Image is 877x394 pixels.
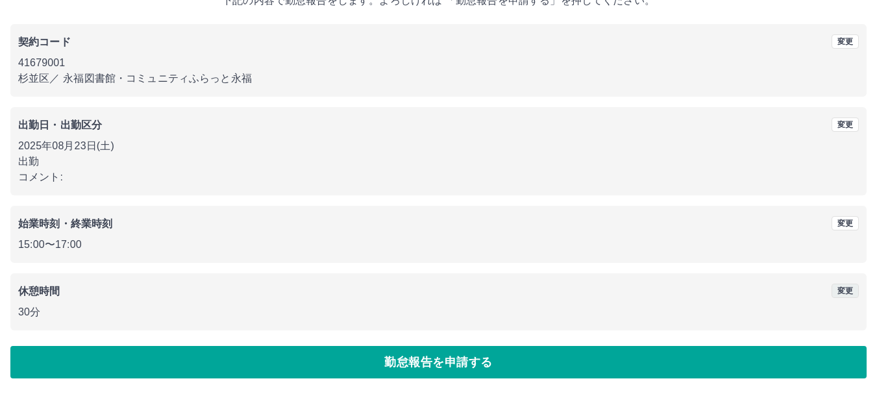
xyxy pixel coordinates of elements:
p: 41679001 [18,55,859,71]
p: 2025年08月23日(土) [18,138,859,154]
p: コメント: [18,169,859,185]
button: 変更 [832,117,859,132]
b: 休憩時間 [18,286,60,297]
button: 勤怠報告を申請する [10,346,867,378]
p: 30分 [18,304,859,320]
p: 杉並区 ／ 永福図書館・コミュニティふらっと永福 [18,71,859,86]
button: 変更 [832,34,859,49]
button: 変更 [832,216,859,230]
b: 契約コード [18,36,71,47]
b: 出勤日・出勤区分 [18,119,102,130]
p: 出勤 [18,154,859,169]
p: 15:00 〜 17:00 [18,237,859,252]
button: 変更 [832,284,859,298]
b: 始業時刻・終業時刻 [18,218,112,229]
